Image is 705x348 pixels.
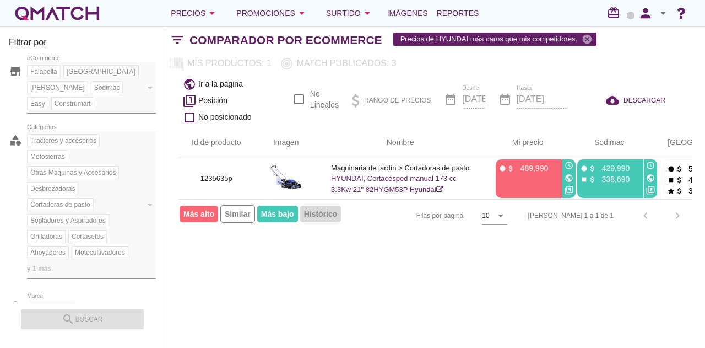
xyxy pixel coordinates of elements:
[28,200,93,210] span: Cortadoras de pasto
[361,7,374,20] i: arrow_drop_down
[189,31,382,49] h2: Comparador por eCommerce
[565,161,573,170] i: access_time
[162,2,227,24] button: Precios
[623,95,665,105] span: DESCARGAR
[306,200,507,232] div: Filas por página
[28,248,68,258] span: Ahoyadores
[9,133,22,147] i: category
[28,83,88,93] span: [PERSON_NAME]
[254,127,318,158] th: Imagen: Not sorted.
[606,94,623,107] i: cloud_download
[482,211,489,221] div: 10
[498,164,507,173] i: fiber_manual_record
[588,164,596,173] i: attach_money
[183,78,196,91] i: public
[564,127,646,158] th: Sodimac: Not sorted. Activate to sort ascending.
[646,174,655,183] i: public
[515,163,548,174] p: 489,990
[9,36,156,53] h3: Filtrar por
[28,168,118,178] span: Otras Máquinas y Accesorios
[675,176,684,184] i: attach_money
[178,127,254,158] th: Id de producto: Not sorted.
[588,175,596,184] i: attach_money
[268,163,305,191] img: 1235635p_15.jpg
[72,248,128,258] span: Motocultivadores
[318,127,482,158] th: Nombre: Not sorted.
[596,174,630,185] p: 338,690
[198,95,227,106] span: Posición
[317,2,383,24] button: Surtido
[528,211,614,221] div: [PERSON_NAME] 1 a 1 de 1
[171,7,219,20] div: Precios
[69,232,106,242] span: Cortasetos
[580,164,588,173] i: fiber_manual_record
[432,2,484,24] a: Reportes
[582,34,593,45] i: cancel
[28,152,68,162] span: Motosierras
[437,7,479,20] span: Reportes
[675,187,684,195] i: attach_money
[675,165,684,173] i: attach_money
[28,99,48,109] span: Easy
[565,186,573,195] i: filter_4
[383,2,432,24] a: Imágenes
[596,163,630,174] p: 429,990
[331,174,457,194] a: HYUNDAI, Cortacésped manual 173 cc 3.3Kw 21'' 82HYGM53P Hyundai
[257,206,298,222] span: Más bajo
[183,111,196,124] i: check_box_outline_blank
[28,136,99,146] span: Tractores y accesorios
[300,206,341,222] span: Histórico
[9,65,22,78] i: store
[52,99,94,109] span: Construmart
[667,176,675,184] i: stop
[667,165,675,173] i: fiber_manual_record
[634,6,657,21] i: person
[667,187,675,195] i: star
[507,164,515,173] i: attach_money
[607,6,625,19] i: redeem
[28,232,65,242] span: Orilladoras
[220,205,255,223] span: Similar
[183,94,196,108] i: filter_1
[657,7,670,20] i: arrow_drop_down
[331,163,469,174] p: Maquinaria de jardín > Cortadoras de pasto
[310,88,339,110] label: No Lineales
[198,78,243,90] span: Ir a la página
[236,7,308,20] div: Promociones
[646,186,655,195] i: filter_2
[482,127,564,158] th: Mi precio: Not sorted. Activate to sort ascending.
[565,174,573,183] i: public
[91,83,123,93] span: Sodimac
[494,209,507,222] i: arrow_drop_down
[646,161,655,170] i: access_time
[27,263,51,274] span: y 1 más
[13,2,101,24] a: white-qmatch-logo
[28,67,60,77] span: Falabella
[64,67,138,77] span: [GEOGRAPHIC_DATA]
[28,216,109,226] span: Sopladores y Aspiradores
[28,184,78,194] span: Desbrozadoras
[597,90,674,110] button: DESCARGAR
[192,173,241,184] p: 1235635p
[227,2,317,24] button: Promociones
[198,111,252,123] span: No posicionado
[295,7,308,20] i: arrow_drop_down
[326,7,374,20] div: Surtido
[580,175,588,184] i: stop
[394,30,596,48] span: Precios de HYUNDAI más caros que mis competidores.
[205,7,219,20] i: arrow_drop_down
[180,206,218,222] span: Más alto
[387,7,428,20] span: Imágenes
